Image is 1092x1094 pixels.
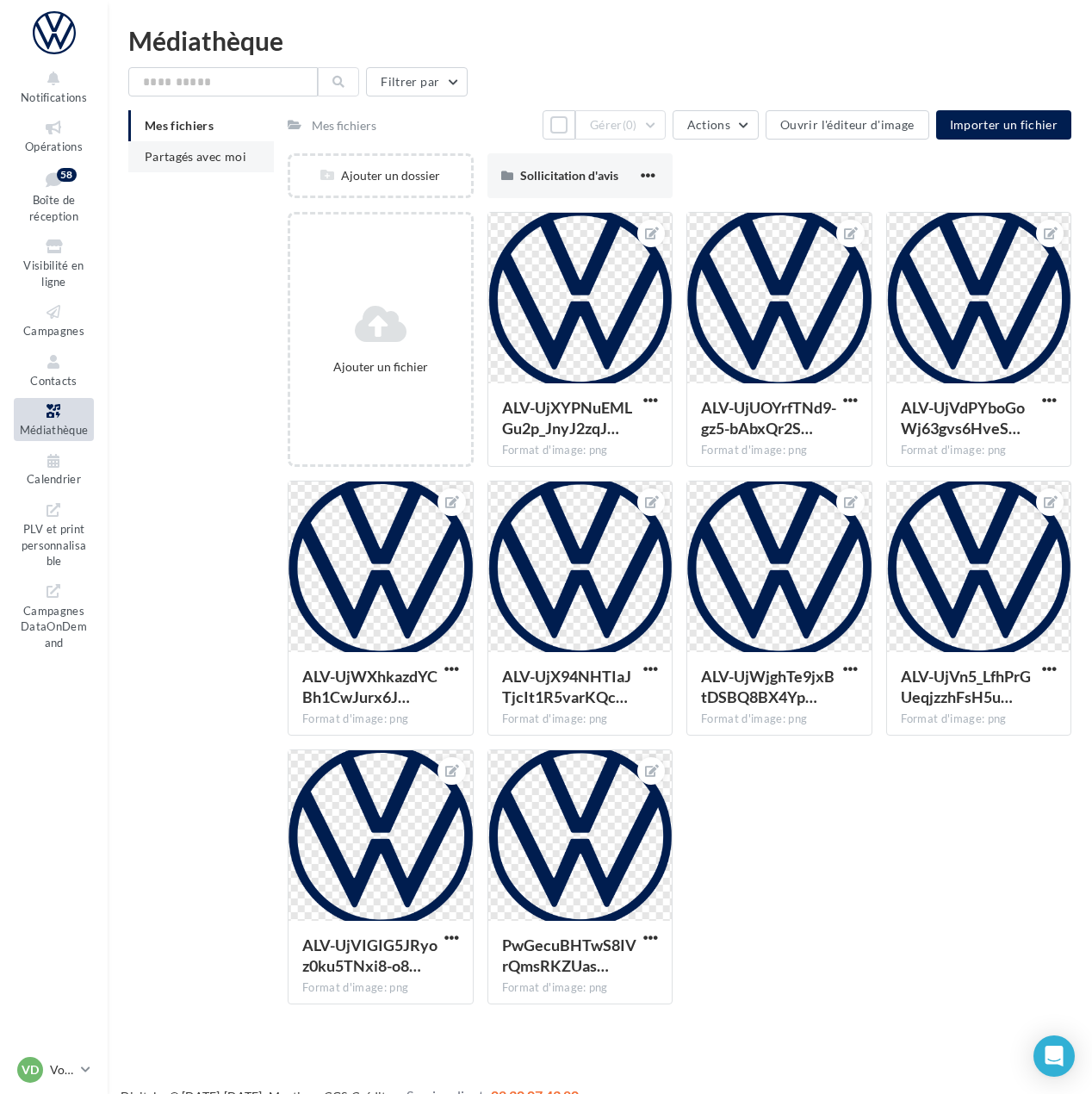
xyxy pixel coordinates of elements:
[145,118,214,133] span: Mes fichiers
[30,374,78,388] span: Contacts
[29,193,78,223] span: Boîte de réception
[57,168,77,182] div: 58
[302,712,458,727] div: Format d'image: png
[23,258,84,289] span: Visibilité en ligne
[302,667,437,706] span: ALV-UjWXhkazdYCBh1CwJurx6JT4EDI_xgqOO0y0zj8e8Qkw1v2F6Ora
[14,233,94,292] a: Visibilité en ligne
[701,667,835,706] span: ALV-UjWjghTe9jxBtDSBQ8BX4YpFR0t1jy6JuZcItQKl2spUEVViNaGf
[366,67,468,96] button: Filtrer par
[901,667,1031,706] span: ALV-UjVn5_LfhPrGUeqjzzhFsH5u4-QtnlksorUO2ols5sBxWUghAvO3
[14,65,94,108] button: Notifications
[502,712,658,727] div: Format d'image: png
[502,667,631,706] span: ALV-UjX94NHTIaJTjcIt1R5varKQcq0dilaHc3puvzor1j3qNusrbgWH
[290,167,470,184] div: Ajouter un dossier
[128,28,1071,53] div: Médiathèque
[297,358,463,376] div: Ajouter un fichier
[1033,1035,1075,1077] div: Open Intercom Messenger
[145,149,246,164] span: Partagés avec moi
[701,443,857,458] div: Format d'image: png
[14,349,94,391] a: Contacts
[502,935,636,975] span: PwGecuBHTwS8IVrQmsRKZUasYARK_zt-7JSn2O0-XUOUNEqWWNcveFUPBz-7KDxPoHnsQQYr44je9Ykn=s0
[766,110,928,140] button: Ouvrir l'éditeur d'image
[901,712,1057,727] div: Format d'image: png
[14,497,94,572] a: PLV et print personnalisable
[901,443,1057,458] div: Format d'image: png
[21,90,87,104] span: Notifications
[14,398,94,440] a: Médiathèque
[14,165,94,227] a: Boîte de réception58
[901,398,1025,438] span: ALV-UjVdPYboGoWj63gvs6HveSNK8bfQXyPlZbX_shwEDzRNAwjXGYqZ
[14,299,94,341] a: Campagnes
[302,980,458,996] div: Format d'image: png
[936,110,1072,140] button: Importer un fichier
[701,712,857,727] div: Format d'image: png
[687,117,730,132] span: Actions
[520,168,618,183] span: Sollicitation d'avis
[701,398,836,438] span: ALV-UjUOYrfTNd9-gz5-bAbxQr2SM43zLwu80pJuBQExjUpmH69yh9DI
[302,935,437,975] span: ALV-UjVIGIG5JRyoz0ku5TNxi8-o8EZqm6WLW6XHETz8qYY5RvpNvbE
[312,117,376,134] div: Mes fichiers
[25,140,83,153] span: Opérations
[673,110,759,140] button: Actions
[575,110,666,140] button: Gérer(0)
[22,519,87,568] span: PLV et print personnalisable
[50,1061,74,1078] p: Volkswagen [PERSON_NAME]
[623,118,637,132] span: (0)
[22,1061,39,1078] span: VD
[20,423,89,437] span: Médiathèque
[14,448,94,490] a: Calendrier
[14,115,94,157] a: Opérations
[27,473,81,487] span: Calendrier
[14,578,94,653] a: Campagnes DataOnDemand
[23,324,84,338] span: Campagnes
[950,117,1058,132] span: Importer un fichier
[502,443,658,458] div: Format d'image: png
[21,600,87,650] span: Campagnes DataOnDemand
[502,398,632,438] span: ALV-UjXYPNuEMLGu2p_JnyJ2zqJUhbP9xrOlincXyIah8S3BX6M9rwBN
[502,980,658,996] div: Format d'image: png
[14,1054,94,1086] a: VD Volkswagen [PERSON_NAME]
